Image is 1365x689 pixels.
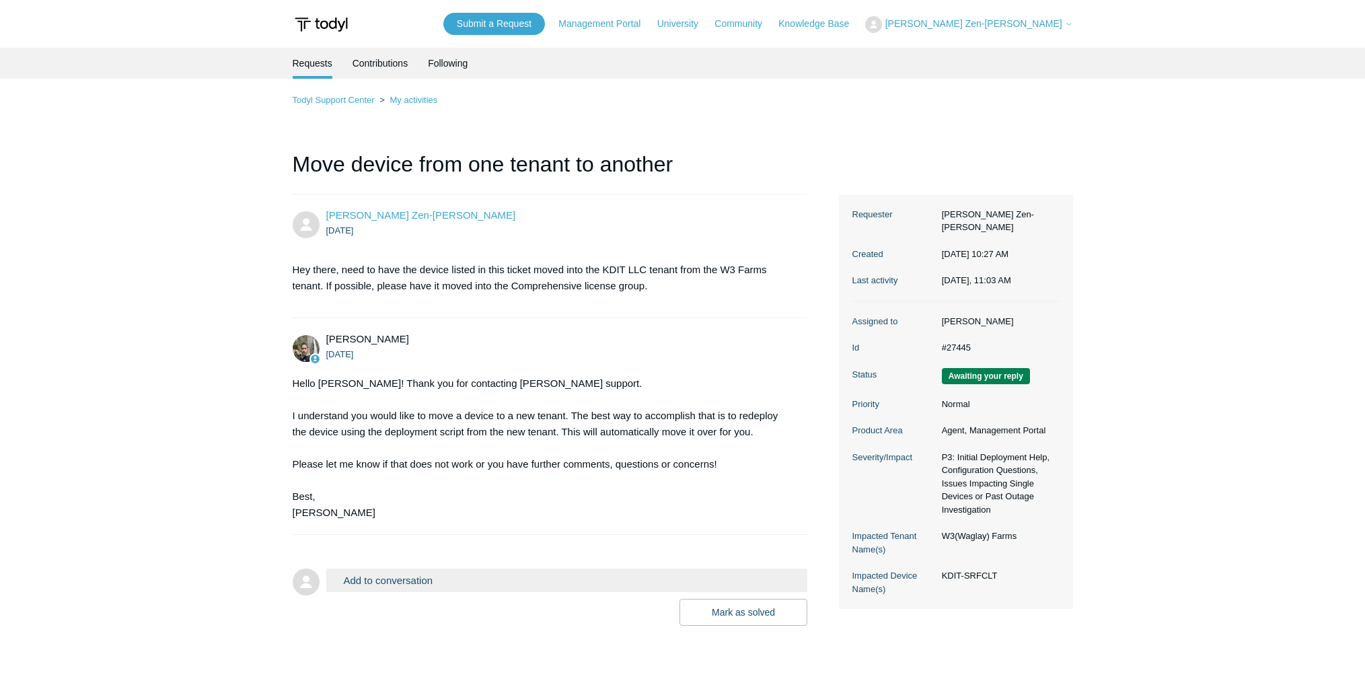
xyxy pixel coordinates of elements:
time: 08/14/2025, 10:27 [326,225,354,235]
p: Hey there, need to have the device listed in this ticket moved into the KDIT LLC tenant from the ... [293,262,795,294]
dd: [PERSON_NAME] [935,315,1060,328]
a: My activities [390,95,437,105]
dd: P3: Initial Deployment Help, Configuration Questions, Issues Impacting Single Devices or Past Out... [935,451,1060,517]
dd: Normal [935,398,1060,411]
span: [PERSON_NAME] Zen-[PERSON_NAME] [885,18,1062,29]
span: We are waiting for you to respond [942,368,1030,384]
dt: Severity/Impact [852,451,935,464]
dt: Product Area [852,424,935,437]
button: Add to conversation [326,569,808,592]
button: [PERSON_NAME] Zen-[PERSON_NAME] [865,16,1072,33]
dt: Impacted Tenant Name(s) [852,530,935,556]
dt: Status [852,368,935,382]
a: Knowledge Base [778,17,862,31]
span: Lionel Zen-Ruffinen [326,209,516,221]
dd: #27445 [935,341,1060,355]
dd: [PERSON_NAME] Zen-[PERSON_NAME] [935,208,1060,234]
a: University [657,17,712,31]
dd: W3(Waglay) Farms [935,530,1060,543]
time: 08/14/2025, 10:58 [326,349,354,359]
span: Michael Tjader [326,333,409,344]
a: Todyl Support Center [293,95,375,105]
button: Mark as solved [679,599,807,626]
li: Todyl Support Center [293,95,377,105]
img: Todyl Support Center Help Center home page [293,12,350,37]
dt: Created [852,248,935,261]
a: Following [428,48,468,79]
dd: KDIT-SRFCLT [935,569,1060,583]
dt: Priority [852,398,935,411]
dt: Assigned to [852,315,935,328]
a: Submit a Request [443,13,545,35]
time: 08/14/2025, 10:27 [942,249,1008,259]
a: Contributions [353,48,408,79]
li: My activities [377,95,437,105]
h1: Move device from one tenant to another [293,148,808,194]
a: [PERSON_NAME] Zen-[PERSON_NAME] [326,209,516,221]
a: Management Portal [558,17,654,31]
a: Community [714,17,776,31]
dt: Impacted Device Name(s) [852,569,935,595]
dt: Requester [852,208,935,221]
time: 08/18/2025, 11:03 [942,275,1011,285]
li: Requests [293,48,332,79]
div: Hello [PERSON_NAME]! Thank you for contacting [PERSON_NAME] support. I understand you would like ... [293,375,795,521]
dd: Agent, Management Portal [935,424,1060,437]
dt: Last activity [852,274,935,287]
dt: Id [852,341,935,355]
